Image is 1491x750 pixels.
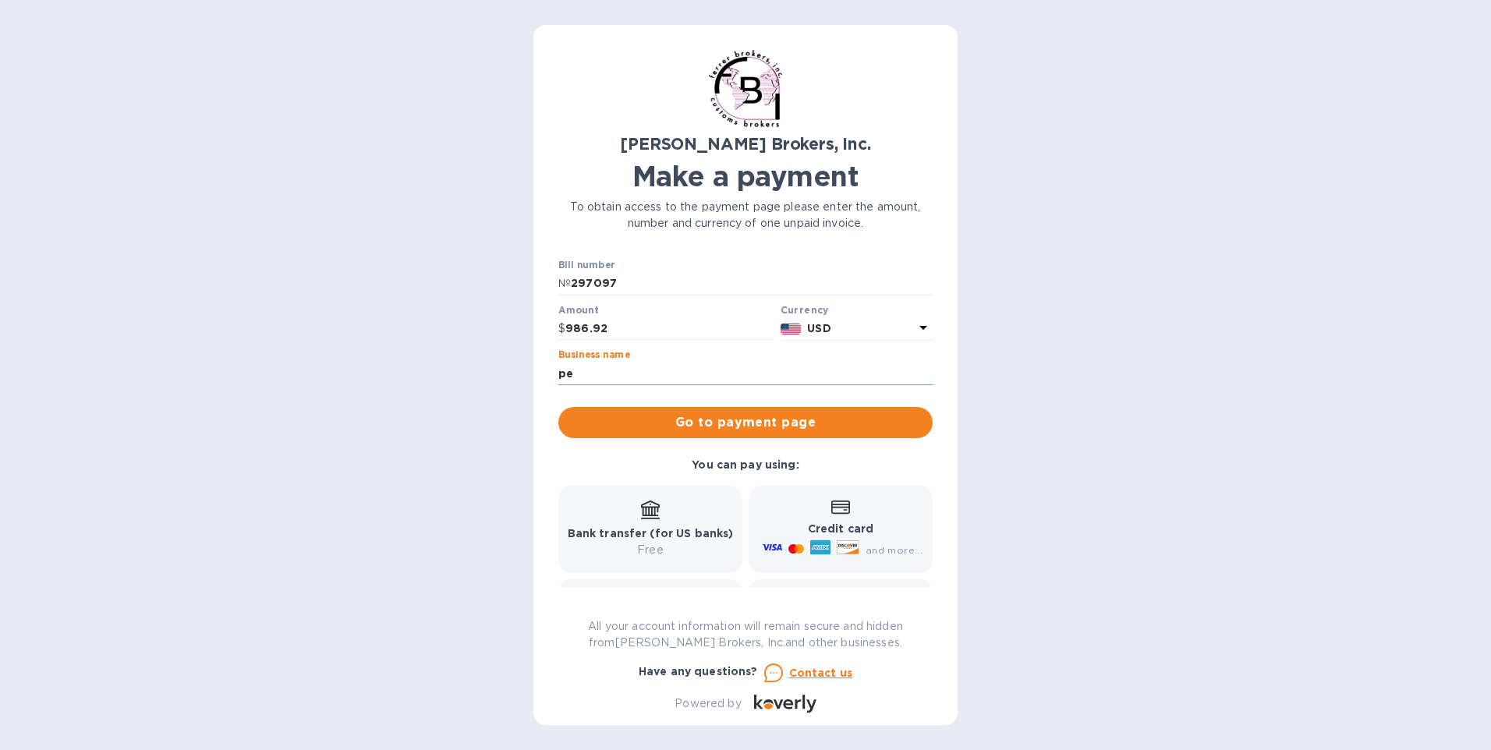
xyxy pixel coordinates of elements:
[558,306,598,315] label: Amount
[866,544,923,556] span: and more...
[571,272,933,295] input: Enter bill number
[558,320,565,337] p: $
[675,695,741,712] p: Powered by
[789,667,853,679] u: Contact us
[568,527,734,540] b: Bank transfer (for US banks)
[558,351,630,360] label: Business name
[558,275,571,292] p: №
[620,134,870,154] b: [PERSON_NAME] Brokers, Inc.
[565,317,774,341] input: 0.00
[568,542,734,558] p: Free
[558,407,933,438] button: Go to payment page
[558,618,933,651] p: All your account information will remain secure and hidden from [PERSON_NAME] Brokers, Inc. and o...
[692,458,799,471] b: You can pay using:
[571,413,920,432] span: Go to payment page
[639,665,758,677] b: Have any questions?
[781,304,829,316] b: Currency
[558,199,933,232] p: To obtain access to the payment page please enter the amount, number and currency of one unpaid i...
[558,160,933,193] h1: Make a payment
[807,322,830,334] b: USD
[808,522,873,535] b: Credit card
[558,261,614,271] label: Bill number
[558,362,933,385] input: Enter business name
[781,324,802,334] img: USD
